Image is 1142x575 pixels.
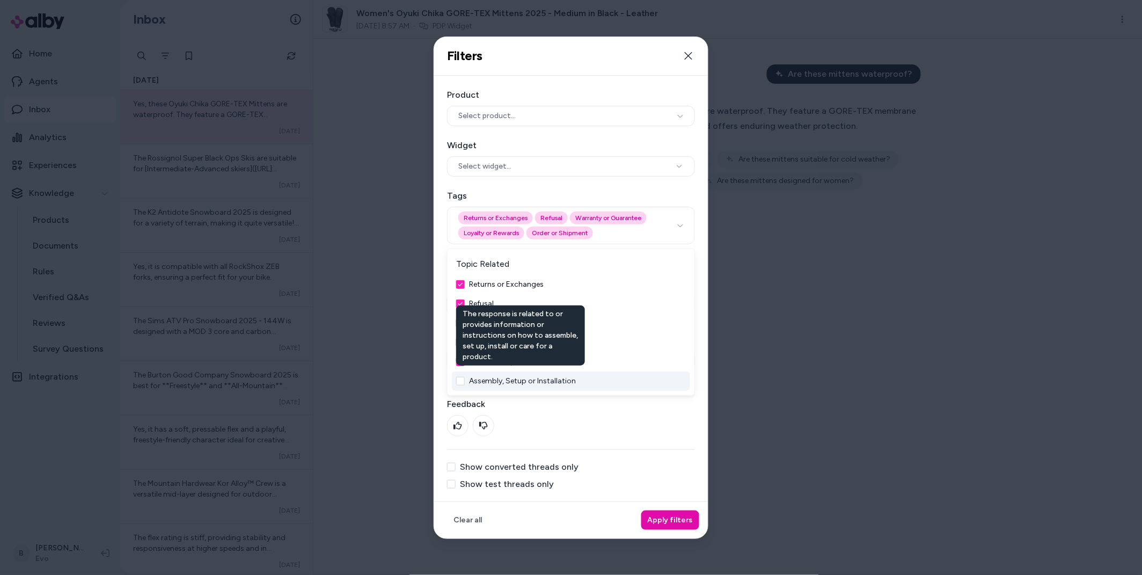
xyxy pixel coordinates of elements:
[469,376,576,387] button: Assembly, Setup or Installation
[447,249,695,396] div: Suggestions
[458,227,524,239] div: Loyalty or Rewards
[456,305,585,366] div: The response is related to or provides information or instructions on how to assemble, set up, in...
[641,511,699,530] button: Apply filters
[460,480,554,489] label: Show test threads only
[458,111,516,121] span: Select product...
[469,279,544,290] button: Returns or Exchanges
[469,299,494,309] button: Refusal
[458,212,533,224] div: Returns or Exchanges
[535,212,568,224] div: Refusal
[460,463,579,471] label: Show converted threads only
[447,139,695,152] label: Widget
[526,227,593,239] div: Order or Shipment
[447,89,695,101] label: Product
[447,511,488,530] button: Clear all
[447,48,482,64] h2: Filters
[447,398,695,411] label: Feedback
[447,190,695,202] label: Tags
[570,212,647,224] div: Warranty or Guarantee
[452,258,690,271] h2: Topic Related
